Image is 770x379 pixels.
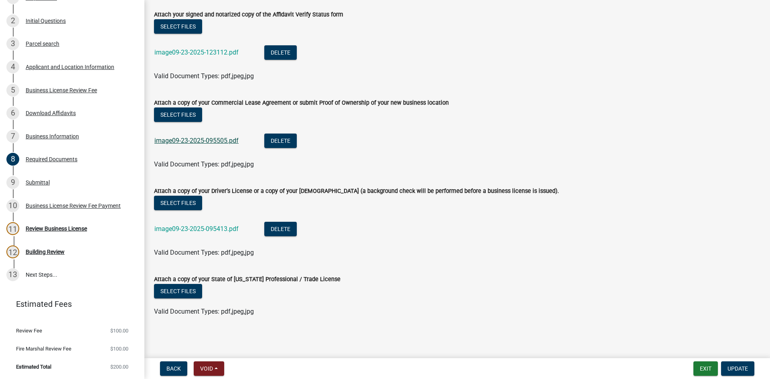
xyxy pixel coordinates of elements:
[154,308,254,315] span: Valid Document Types: pdf,jpeg,jpg
[6,37,19,50] div: 3
[6,245,19,258] div: 12
[26,156,77,162] div: Required Documents
[6,153,19,166] div: 8
[26,18,66,24] div: Initial Questions
[110,346,128,351] span: $100.00
[26,203,121,209] div: Business License Review Fee Payment
[6,84,19,97] div: 5
[154,19,202,34] button: Select files
[264,138,297,145] wm-modal-confirm: Delete Document
[154,72,254,80] span: Valid Document Types: pdf,jpeg,jpg
[693,361,718,376] button: Exit
[154,196,202,210] button: Select files
[6,199,19,212] div: 10
[264,45,297,60] button: Delete
[154,249,254,256] span: Valid Document Types: pdf,jpeg,jpg
[264,226,297,233] wm-modal-confirm: Delete Document
[26,110,76,116] div: Download Affidavits
[26,87,97,93] div: Business License Review Fee
[6,14,19,27] div: 2
[154,12,343,18] label: Attach your signed and notarized copy of the Affidavit Verify Status form
[264,222,297,236] button: Delete
[16,328,42,333] span: Review Fee
[6,222,19,235] div: 11
[200,365,213,372] span: Void
[264,134,297,148] button: Delete
[6,268,19,281] div: 13
[154,49,239,56] a: image09-23-2025-123112.pdf
[26,180,50,185] div: Submittal
[166,365,181,372] span: Back
[6,176,19,189] div: 9
[110,364,128,369] span: $200.00
[154,107,202,122] button: Select files
[154,225,239,233] a: image09-23-2025-095413.pdf
[721,361,754,376] button: Update
[154,188,559,194] label: Attach a copy of your Driver’s License or a copy of your [DEMOGRAPHIC_DATA] (a background check w...
[154,277,340,282] label: Attach a copy of your State of [US_STATE] Professional / Trade License
[727,365,748,372] span: Update
[26,134,79,139] div: Business Information
[6,61,19,73] div: 4
[26,249,65,255] div: Building Review
[110,328,128,333] span: $100.00
[194,361,224,376] button: Void
[16,346,71,351] span: Fire Marshal Review Fee
[26,41,59,47] div: Parcel search
[154,160,254,168] span: Valid Document Types: pdf,jpeg,jpg
[154,137,239,144] a: image09-23-2025-095505.pdf
[154,284,202,298] button: Select files
[6,107,19,120] div: 6
[154,100,449,106] label: Attach a copy of your Commercial Lease Agreement or submit Proof of Ownership of your new busines...
[6,296,132,312] a: Estimated Fees
[16,364,51,369] span: Estimated Total
[6,130,19,143] div: 7
[160,361,187,376] button: Back
[26,226,87,231] div: Review Business License
[264,49,297,57] wm-modal-confirm: Delete Document
[26,64,114,70] div: Applicant and Location Information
